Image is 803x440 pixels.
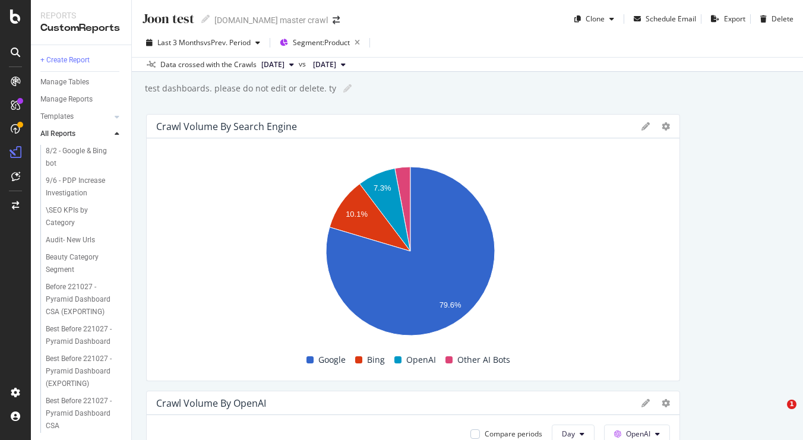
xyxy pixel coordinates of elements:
a: Templates [40,110,111,123]
span: Last 3 Months [157,37,204,48]
a: Manage Tables [40,76,123,88]
div: All Reports [40,128,75,140]
a: Best Before 221027 - Pyramid Dashboard CSA [46,395,123,432]
div: Best Before 221027 - Pyramid Dashboard (EXPORTING) [46,353,118,390]
a: 9/6 - PDP Increase Investigation [46,175,123,200]
a: 8/2 - Google & Bing bot [46,145,123,170]
span: Segment: Product [293,37,350,48]
div: Crawl Volume By Search Engine [156,121,297,132]
a: Before 221027 - Pyramid Dashboard CSA (EXPORTING) [46,281,123,318]
div: Manage Tables [40,76,89,88]
div: Before 221027 - Pyramid Dashboard CSA (EXPORTING) [46,281,118,318]
div: Data crossed with the Crawls [160,59,257,70]
span: Day [562,429,575,439]
div: Manage Reports [40,93,93,106]
div: Schedule Email [646,14,696,24]
a: \SEO KPIs by Category [46,204,123,229]
button: Segment:Product [275,33,365,52]
div: + Create Report [40,54,90,67]
button: Schedule Email [629,10,696,29]
div: Export [724,14,745,24]
div: test dashboards. please do not edit or delete. ty [144,83,336,94]
iframe: Intercom live chat [763,400,791,428]
div: Delete [772,14,793,24]
div: Audit- New Urls [46,234,95,246]
text: 79.6% [440,300,461,309]
button: Delete [755,10,793,29]
span: OpenAI [626,429,650,439]
span: 2025 Sep. 1st [261,59,284,70]
div: arrow-right-arrow-left [333,16,340,24]
span: Bing [367,353,385,367]
div: 8/2 - Google & Bing bot [46,145,112,170]
a: All Reports [40,128,111,140]
span: 1 [787,400,796,409]
span: Google [318,353,346,367]
div: Templates [40,110,74,123]
a: Beauty Category Segment [46,251,123,276]
div: Reports [40,10,122,21]
span: 2025 Jun. 4th [313,59,336,70]
span: vs [299,59,308,69]
text: 7.3% [374,183,391,192]
div: Best Before 221027 - Pyramid Dashboard CSA [46,395,117,432]
div: Crawl Volume by OpenAI [156,397,266,409]
i: Edit report name [201,15,210,23]
button: Export [706,10,745,29]
button: Clone [570,10,619,29]
button: Last 3 MonthsvsPrev. Period [141,33,265,52]
div: Beauty Category Segment [46,251,113,276]
span: OpenAI [406,353,436,367]
button: [DATE] [308,58,350,72]
a: + Create Report [40,54,123,67]
div: \SEO KPIs by Category [46,204,112,229]
a: Audit- New Urls [46,234,123,246]
a: Manage Reports [40,93,123,106]
a: Best Before 221027 - Pyramid Dashboard [46,323,123,348]
div: 9/6 - PDP Increase Investigation [46,175,115,200]
button: [DATE] [257,58,299,72]
div: Joon test [141,10,194,28]
svg: A chart. [156,161,663,349]
text: 10.1% [346,210,368,219]
i: Edit report name [343,84,352,93]
div: Compare periods [485,429,542,439]
div: Best Before 221027 - Pyramid Dashboard [46,323,116,348]
div: Clone [586,14,605,24]
div: CustomReports [40,21,122,35]
span: Other AI Bots [457,353,510,367]
a: Best Before 221027 - Pyramid Dashboard (EXPORTING) [46,353,123,390]
div: [DOMAIN_NAME] master crawl [214,14,328,26]
span: vs Prev. Period [204,37,251,48]
div: Crawl Volume By Search EngineA chart.GoogleBingOpenAIOther AI Bots [146,114,680,381]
